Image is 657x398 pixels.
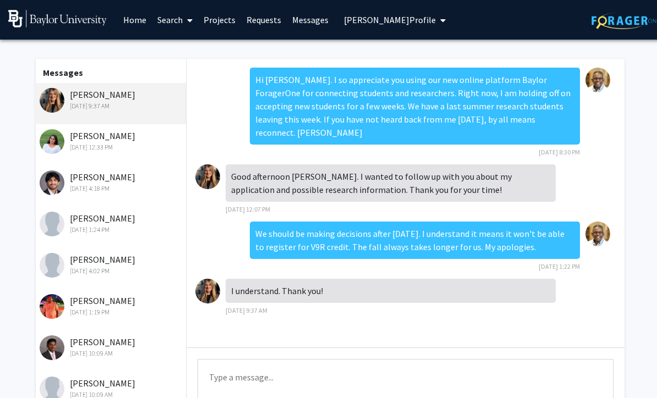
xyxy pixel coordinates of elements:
span: [DATE] 1:22 PM [539,262,580,270]
iframe: Chat [8,349,47,390]
a: Home [118,1,152,39]
div: [DATE] 9:37 AM [40,101,183,111]
img: Ganga Karra [40,212,64,236]
img: Baylor University Logo [8,10,107,27]
a: Messages [287,1,334,39]
div: [PERSON_NAME] [40,170,183,194]
img: Dwayne Simmons [585,222,610,246]
span: [DATE] 12:07 PM [226,205,270,213]
img: Rishika Kohli [40,129,64,154]
img: Adarsh Garapati [40,170,64,195]
b: Messages [43,67,83,78]
div: [PERSON_NAME] [40,253,183,276]
div: [DATE] 1:24 PM [40,225,183,235]
div: [PERSON_NAME] [40,129,183,152]
a: Projects [198,1,241,39]
img: Anna Cooper [195,279,220,303]
div: [DATE] 10:09 AM [40,349,183,358]
div: [DATE] 4:02 PM [40,266,183,276]
div: [PERSON_NAME] [40,294,183,317]
img: Anna Cooper [40,88,64,113]
span: [DATE] 9:37 AM [226,306,267,314]
div: [DATE] 12:33 PM [40,142,183,152]
img: Anna Cooper [195,164,220,189]
a: Requests [241,1,287,39]
div: [PERSON_NAME] [40,335,183,358]
div: I understand. Thank you! [226,279,556,303]
div: [DATE] 4:18 PM [40,184,183,194]
a: Search [152,1,198,39]
img: Rohan Roy [40,294,64,319]
img: Anishvaran Manohar [40,335,64,360]
span: [PERSON_NAME] Profile [344,14,436,25]
img: Dwayne Simmons [585,68,610,92]
span: [DATE] 8:30 PM [539,148,580,156]
img: Aislina Hudda [40,253,64,278]
div: [DATE] 1:19 PM [40,307,183,317]
div: Good afternoon [PERSON_NAME]. I wanted to follow up with you about my application and possible re... [226,164,556,202]
div: [PERSON_NAME] [40,212,183,235]
div: We should be making decisions after [DATE]. I understand it means it won't be able to register fo... [250,222,580,259]
div: [PERSON_NAME] [40,88,183,111]
div: Hi [PERSON_NAME]. I so appreciate you using our new online platform Baylor ForagerOne for connect... [250,68,580,145]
